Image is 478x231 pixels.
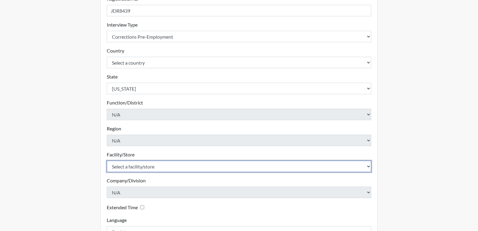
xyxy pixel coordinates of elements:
[107,47,124,54] label: Country
[107,204,138,211] label: Extended Time
[107,203,147,212] div: Checking this box will provide the interviewee with an accomodation of extra time to answer each ...
[107,73,118,80] label: State
[107,125,121,132] label: Region
[107,5,372,16] input: Insert a Registration ID, which needs to be a unique alphanumeric value for each interviewee
[107,217,127,224] label: Language
[107,99,143,106] label: Function/District
[107,21,138,28] label: Interview Type
[107,177,146,184] label: Company/Division
[107,151,135,158] label: Facility/Store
